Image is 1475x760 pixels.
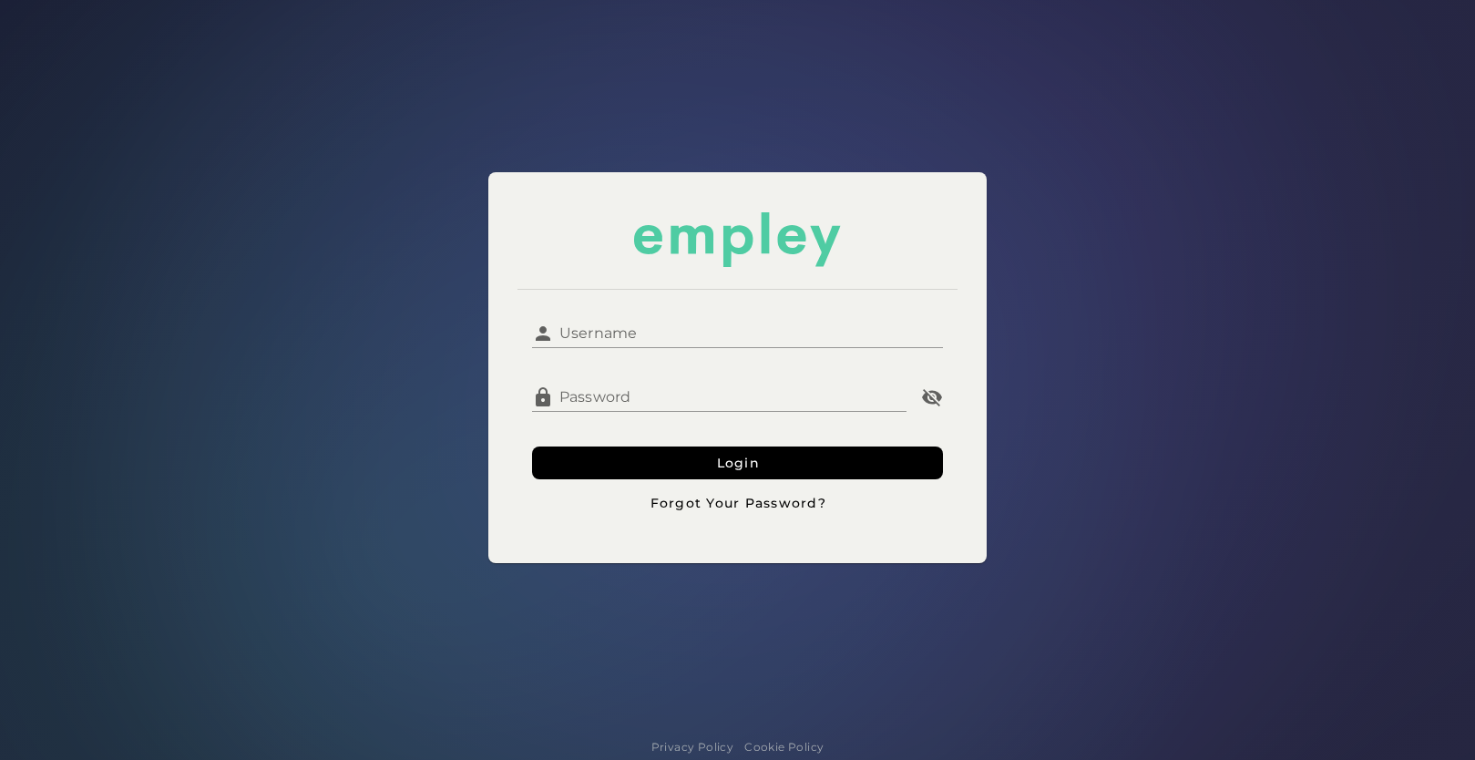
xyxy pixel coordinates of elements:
span: Login [715,455,760,471]
span: Forgot Your Password? [649,495,826,511]
button: Forgot Your Password? [532,487,944,519]
a: Privacy Policy [651,738,734,756]
i: Password appended action [921,386,943,408]
a: Cookie Policy [744,738,824,756]
button: Login [532,447,944,479]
